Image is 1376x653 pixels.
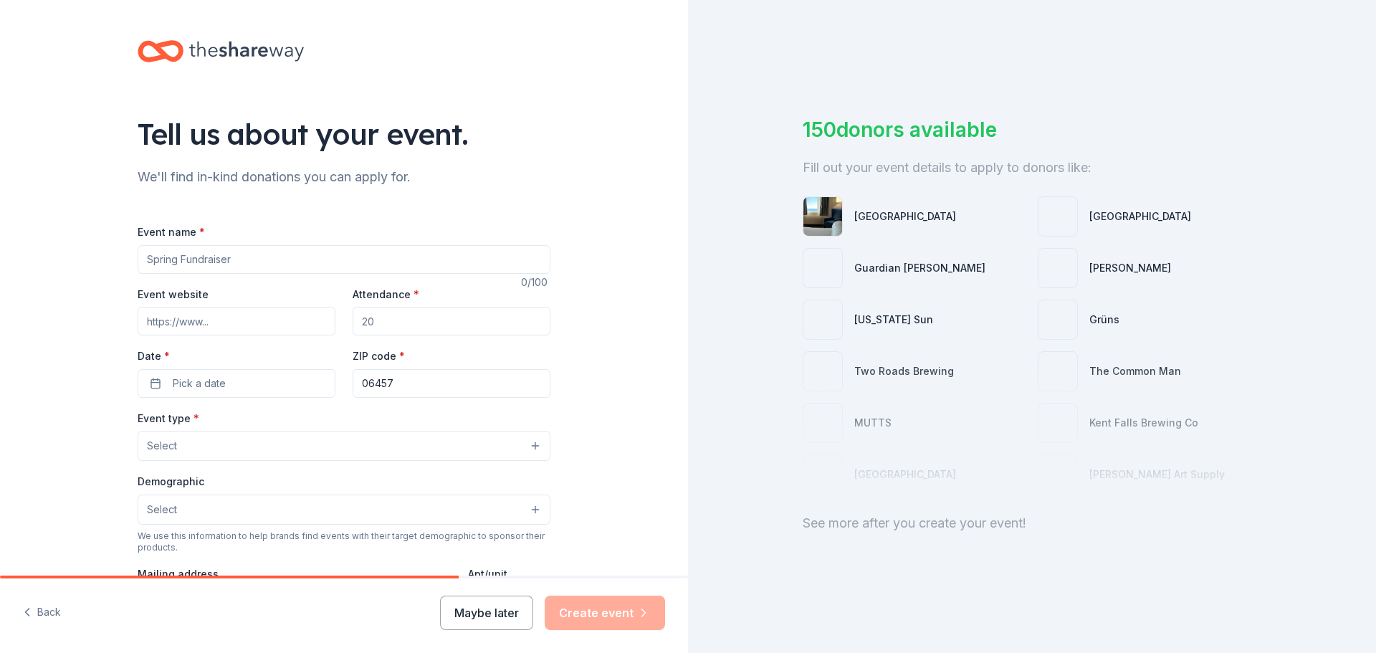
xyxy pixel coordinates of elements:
label: Demographic [138,475,204,489]
div: 0 /100 [521,274,550,291]
span: Select [147,437,177,454]
div: [PERSON_NAME] [1089,259,1171,277]
button: Maybe later [440,596,533,630]
div: Tell us about your event. [138,114,550,154]
label: Apt/unit [468,567,507,581]
img: photo for Lyman Orchards [1038,249,1077,287]
div: Grüns [1089,311,1119,328]
img: photo for Water's Edge Resort & Spa [803,197,842,236]
input: https://www... [138,307,335,335]
label: Event name [138,225,205,239]
div: Fill out your event details to apply to donors like: [803,156,1261,179]
img: photo for Grüns [1038,300,1077,339]
div: We use this information to help brands find events with their target demographic to sponsor their... [138,530,550,553]
div: [GEOGRAPHIC_DATA] [1089,208,1191,225]
span: Select [147,501,177,518]
button: Pick a date [138,369,335,398]
img: photo for Connecticut Sun [803,300,842,339]
input: Spring Fundraiser [138,245,550,274]
label: Mailing address [138,567,219,581]
label: Attendance [353,287,419,302]
div: [US_STATE] Sun [854,311,933,328]
div: Guardian [PERSON_NAME] [854,259,985,277]
button: Back [23,598,61,628]
label: Event type [138,411,199,426]
label: Date [138,349,335,363]
div: 150 donors available [803,115,1261,145]
div: [GEOGRAPHIC_DATA] [854,208,956,225]
img: photo for Guardian Angel Device [803,249,842,287]
img: photo for Loon Mountain Resort [1038,197,1077,236]
button: Select [138,431,550,461]
input: 12345 (U.S. only) [353,369,550,398]
button: Select [138,495,550,525]
label: Event website [138,287,209,302]
input: 20 [353,307,550,335]
div: See more after you create your event! [803,512,1261,535]
span: Pick a date [173,375,226,392]
label: ZIP code [353,349,405,363]
div: We'll find in-kind donations you can apply for. [138,166,550,189]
